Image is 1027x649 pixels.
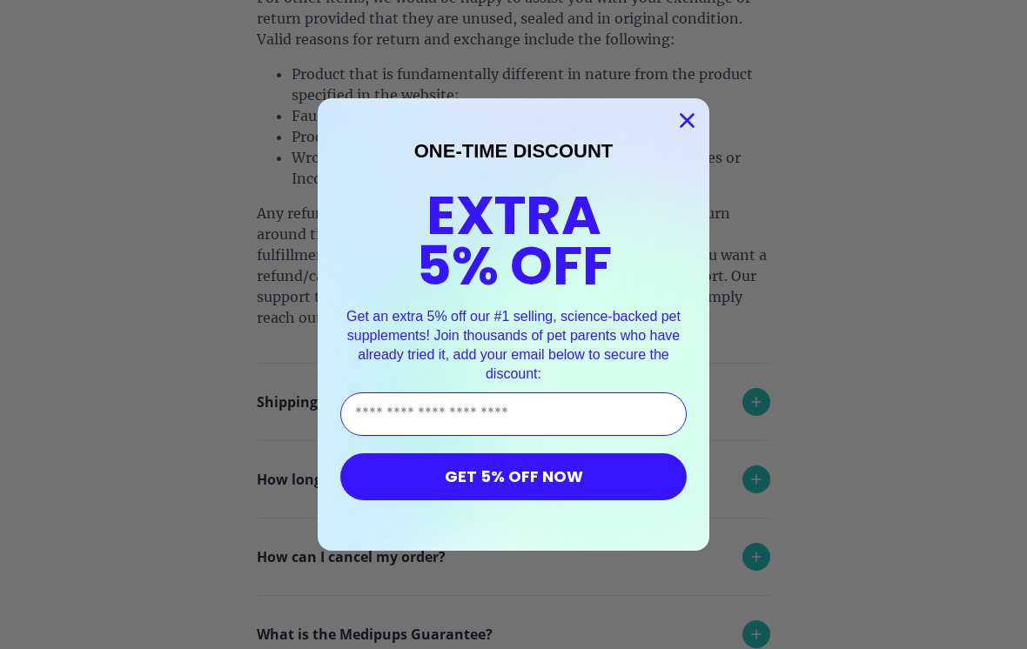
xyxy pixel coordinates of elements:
[346,309,681,380] span: Get an extra 5% off our #1 selling, science-backed pet supplements! Join thousands of pet parents...
[672,105,702,136] button: Close dialog
[340,453,687,500] button: GET 5% OFF NOW
[414,140,614,162] span: ONE-TIME DISCOUNT
[416,228,612,304] span: 5% OFF
[426,177,601,253] span: EXTRA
